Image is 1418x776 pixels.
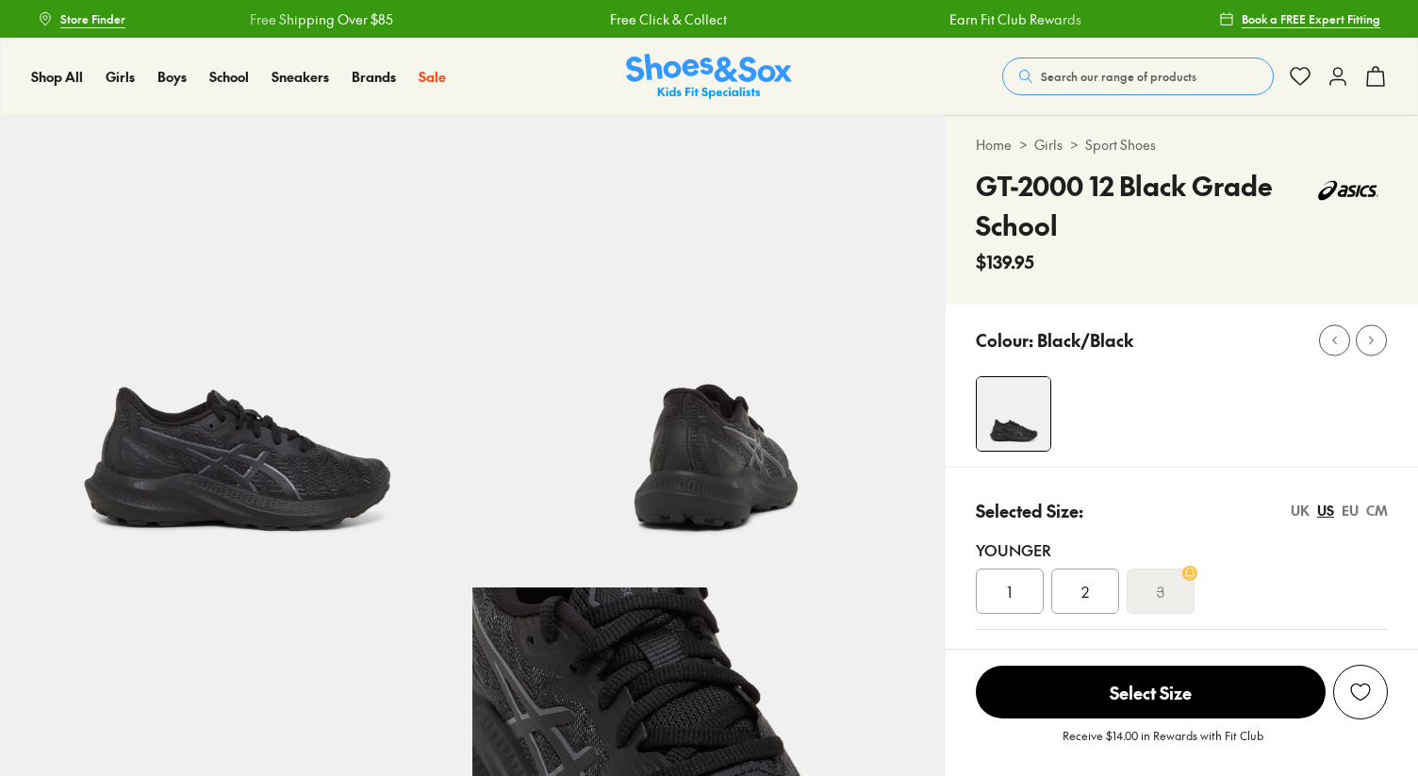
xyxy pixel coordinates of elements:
button: Search our range of products [1002,58,1274,95]
a: Earn Fit Club Rewards [949,9,1081,29]
img: Vendor logo [1310,166,1388,215]
div: Younger [976,538,1388,561]
span: Shop All [31,67,83,86]
span: Book a FREE Expert Fitting [1242,10,1380,27]
a: Sport Shoes [1085,135,1156,155]
a: Shop All [31,67,83,87]
a: Store Finder [38,2,125,36]
span: Sneakers [272,67,329,86]
a: Sneakers [272,67,329,87]
span: Search our range of products [1041,68,1196,85]
span: Girls [106,67,135,86]
a: Sale [419,67,446,87]
span: Store Finder [60,10,125,27]
a: Shoes & Sox [626,54,792,100]
s: 3 [1157,580,1164,603]
span: Brands [352,67,396,86]
img: 4-477151_1 [977,377,1050,451]
button: Select Size [976,665,1326,719]
span: 1 [1007,580,1012,603]
a: Book a FREE Expert Fitting [1219,2,1380,36]
div: EU [1342,501,1359,520]
p: Black/Black [1037,327,1133,353]
a: School [209,67,249,87]
span: $139.95 [976,249,1034,274]
p: Receive $14.00 in Rewards with Fit Club [1063,727,1263,761]
div: Older [976,645,1388,668]
div: UK [1291,501,1310,520]
img: 5-477152_1 [472,115,945,587]
a: Brands [352,67,396,87]
span: Select Size [976,666,1326,718]
a: Girls [106,67,135,87]
span: Sale [419,67,446,86]
img: SNS_Logo_Responsive.svg [626,54,792,100]
a: Free Shipping Over $85 [250,9,393,29]
button: Add to Wishlist [1333,665,1388,719]
h4: GT-2000 12 Black Grade School [976,166,1310,245]
a: Home [976,135,1012,155]
span: 2 [1081,580,1089,603]
div: > > [976,135,1388,155]
p: Colour: [976,327,1033,353]
span: Boys [157,67,187,86]
div: CM [1366,501,1388,520]
span: School [209,67,249,86]
a: Free Click & Collect [610,9,727,29]
a: Boys [157,67,187,87]
div: US [1317,501,1334,520]
p: Selected Size: [976,498,1083,523]
a: Girls [1034,135,1063,155]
